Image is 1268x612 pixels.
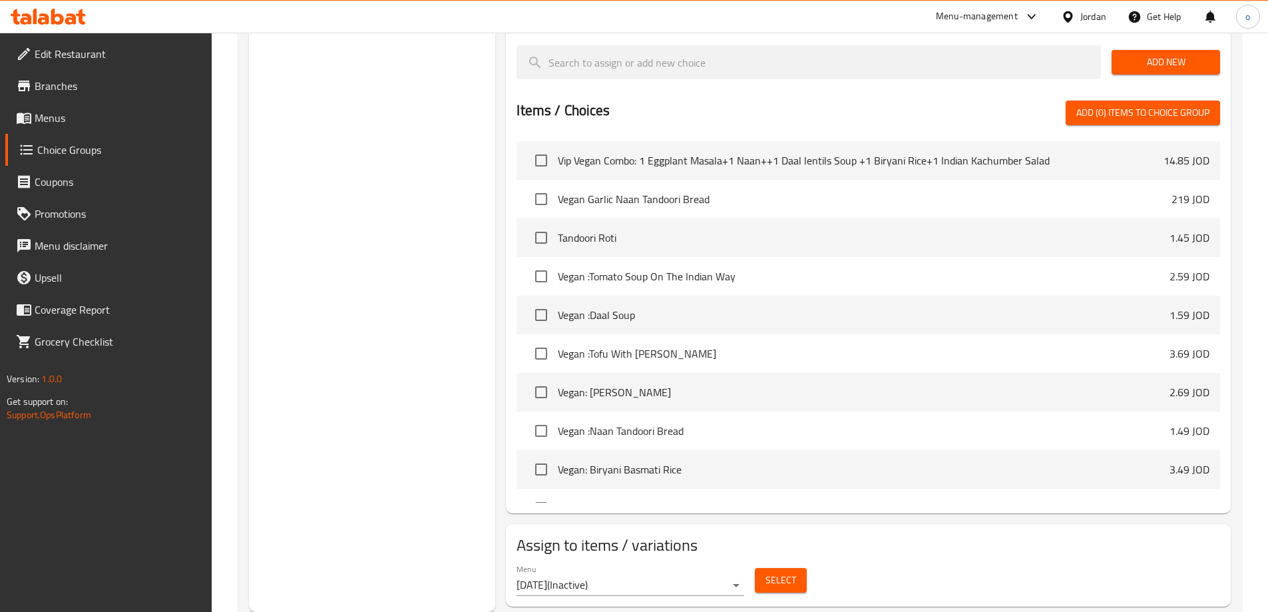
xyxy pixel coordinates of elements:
button: Add (0) items to choice group [1066,101,1220,125]
span: Tandoori Roti [558,230,1169,246]
a: Grocery Checklist [5,326,212,358]
a: Upsell [5,262,212,294]
p: 2.59 JOD [1169,268,1209,284]
span: Vegan: [PERSON_NAME] [558,384,1169,400]
span: Add (0) items to choice group [1076,105,1209,121]
span: Vegan :Naan Tandoori Bread [558,423,1169,439]
span: Choice Groups [37,142,201,158]
p: 1.59 JOD [1169,307,1209,323]
span: Grocery Checklist [35,334,201,350]
span: Select choice [527,456,555,483]
span: o [1245,9,1250,24]
a: Coupons [5,166,212,198]
p: 14.85 JOD [1163,153,1209,168]
span: Vip Vegan Combo: 1 Eggplant Masala+1 Naan++1 Daal lentils Soup +1 Biryani Rice+1 Indian Kachumber... [558,153,1163,168]
h2: Items / Choices [517,101,610,121]
span: Select choice [527,185,555,213]
span: Branches [35,78,201,94]
span: Select choice [527,417,555,445]
span: Select choice [527,147,555,174]
button: Add New [1112,50,1220,75]
p: 219 JOD [1171,191,1209,207]
span: Select [765,572,796,589]
div: Jordan [1080,9,1106,24]
input: search [517,45,1101,79]
span: Promotions [35,206,201,222]
a: Promotions [5,198,212,230]
a: Edit Restaurant [5,38,212,70]
span: Select choice [527,340,555,368]
span: Coverage Report [35,302,201,318]
button: Select [755,568,807,593]
span: Menu disclaimer [35,238,201,254]
a: Menu disclaimer [5,230,212,262]
p: 1.45 JOD [1169,230,1209,246]
a: Menus [5,102,212,134]
span: Vegan: Biryani Basmati Rice [558,461,1169,477]
span: Menus [35,110,201,126]
span: Vegan :Tomato Soup On The Indian Way [558,268,1169,284]
span: Vegan Garlic Naan Tandoori Bread [558,191,1171,207]
span: Select choice [527,262,555,290]
span: Vegan : Puri Bread [558,500,1169,516]
span: Version: [7,370,39,388]
span: Vegan :Tofu With [PERSON_NAME] [558,346,1169,362]
span: Upsell [35,270,201,286]
label: Menu [517,565,536,573]
span: Edit Restaurant [35,46,201,62]
p: 1.49 JOD [1169,500,1209,516]
span: Coupons [35,174,201,190]
a: Support.OpsPlatform [7,406,91,424]
span: Get support on: [7,393,68,410]
p: 3.49 JOD [1169,461,1209,477]
a: Branches [5,70,212,102]
h2: Assign to items / variations [517,535,1220,556]
p: 3.69 JOD [1169,346,1209,362]
a: Coverage Report [5,294,212,326]
span: Select choice [527,378,555,406]
span: 1.0.0 [41,370,62,388]
span: Select choice [527,494,555,522]
span: Select choice [527,301,555,329]
a: Choice Groups [5,134,212,166]
p: 2.69 JOD [1169,384,1209,400]
p: 1.49 JOD [1169,423,1209,439]
div: [DATE](Inactive) [517,575,744,596]
span: Add New [1122,54,1209,71]
div: Menu-management [936,9,1018,25]
span: Vegan :Daal Soup [558,307,1169,323]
